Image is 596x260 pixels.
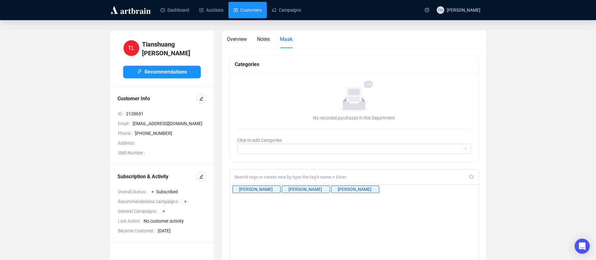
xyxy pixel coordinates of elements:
span: Notes [257,36,270,42]
span: Recommendations [145,68,187,76]
div: Categories [235,60,474,68]
span: [PERSON_NAME] [447,8,480,13]
span: Subscribed [156,189,178,194]
div: Open Intercom Messenger [575,239,590,254]
span: Maak [280,36,293,42]
div: Subscription & Activity [118,173,196,180]
span: [DATE] [158,227,206,234]
a: Auctions [199,2,223,18]
h4: Tianshuang [PERSON_NAME] [142,40,201,58]
button: Recommendations [123,66,201,78]
div: No recorded purchases in this Department [240,114,469,121]
span: Recommendations Campaigns [118,198,182,205]
span: TL [128,44,134,53]
span: No customer activity [144,218,206,224]
span: Address [118,140,138,147]
span: edit [199,97,204,101]
input: Search tags or create new by type the tag’s name + Enter [234,174,469,180]
span: thunderbolt [137,69,142,74]
span: Overall Status [118,188,149,195]
span: 2128651 [126,110,206,117]
span: SMS Number [118,149,147,156]
span: Email [118,120,133,127]
span: FM [438,7,443,13]
span: Phone [118,130,134,137]
a: Campaigns [272,2,301,18]
span: Click to add Categories [237,138,282,143]
span: General Campaigns [118,208,160,215]
span: ID [118,110,126,117]
span: edit [199,174,204,179]
a: Customers [233,2,262,18]
span: Last Active [118,218,144,224]
a: Dashboard [161,2,189,18]
span: [EMAIL_ADDRESS][DOMAIN_NAME] [133,120,206,127]
img: logo [110,5,152,15]
span: Overview [227,36,247,42]
div: [PERSON_NAME] [239,186,273,193]
div: [PERSON_NAME] [288,186,322,193]
span: question-circle [425,8,429,12]
div: Customer Info [118,95,196,102]
span: '[PHONE_NUMBER] [134,130,206,137]
span: Became Customer [118,227,158,234]
div: [PERSON_NAME] [338,186,371,193]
